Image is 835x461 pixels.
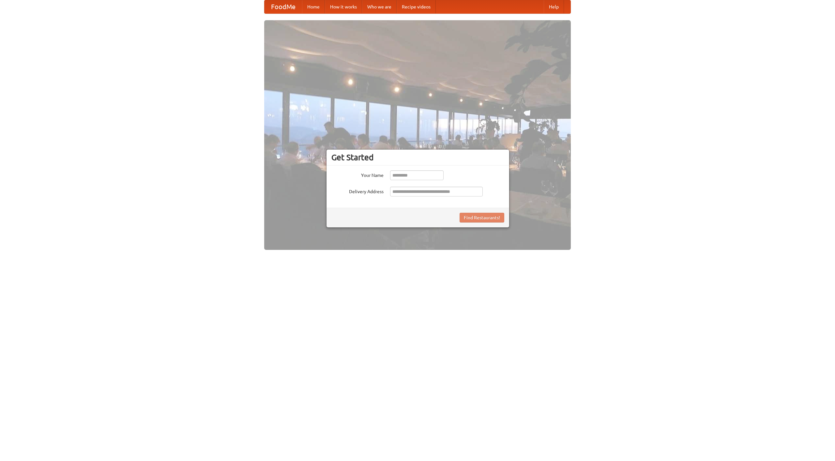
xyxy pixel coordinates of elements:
a: Help [544,0,564,13]
a: FoodMe [265,0,302,13]
h3: Get Started [331,152,504,162]
a: Who we are [362,0,397,13]
a: Recipe videos [397,0,436,13]
label: Your Name [331,170,384,179]
label: Delivery Address [331,187,384,195]
button: Find Restaurants! [460,213,504,223]
a: How it works [325,0,362,13]
a: Home [302,0,325,13]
